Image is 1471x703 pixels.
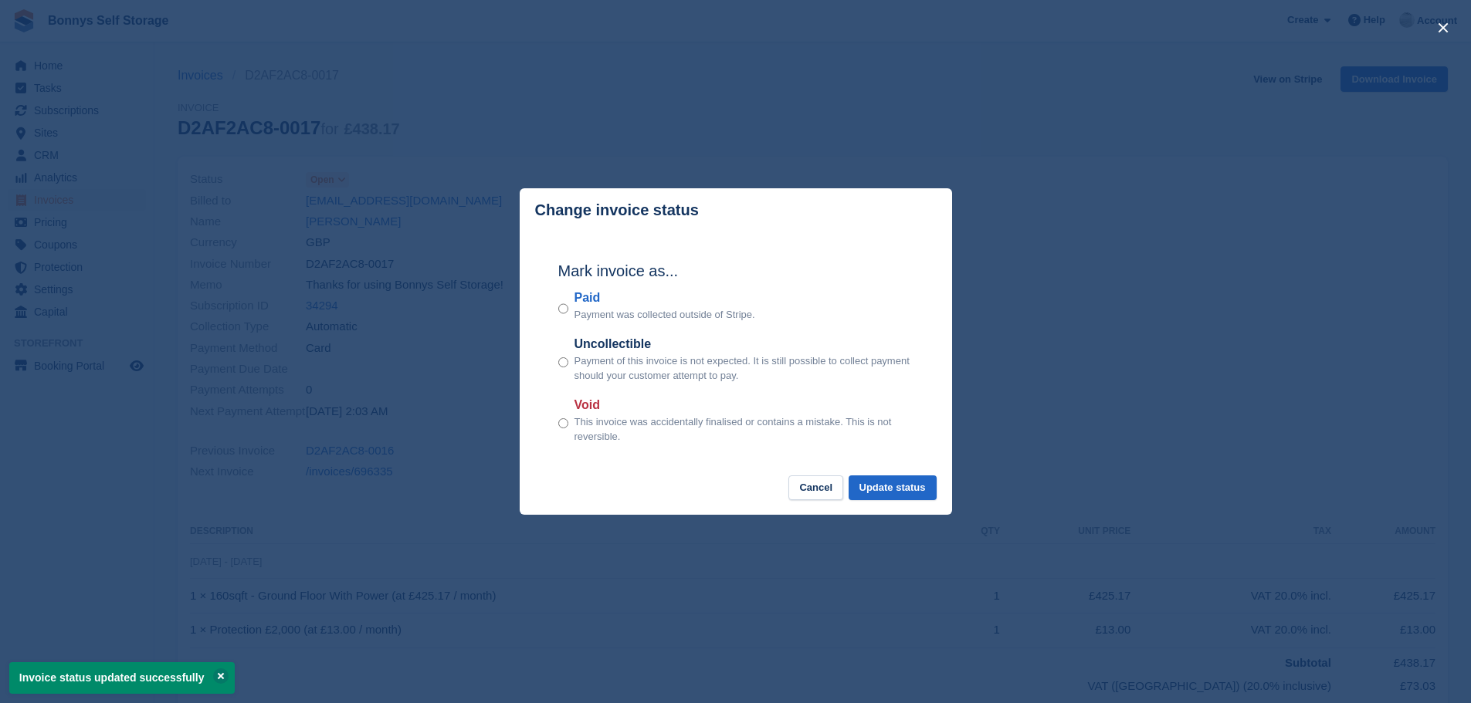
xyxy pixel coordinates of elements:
p: Invoice status updated successfully [9,662,235,694]
p: Payment of this invoice is not expected. It is still possible to collect payment should your cust... [575,353,913,384]
p: Change invoice status [535,201,699,219]
button: close [1431,15,1456,40]
label: Paid [575,289,755,307]
button: Cancel [788,475,843,501]
h2: Mark invoice as... [558,259,913,282]
p: This invoice was accidentally finalised or contains a mistake. This is not reversible. [575,414,913,444]
button: Update status [849,475,937,501]
p: Payment was collected outside of Stripe. [575,307,755,323]
label: Void [575,396,913,414]
label: Uncollectible [575,335,913,353]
